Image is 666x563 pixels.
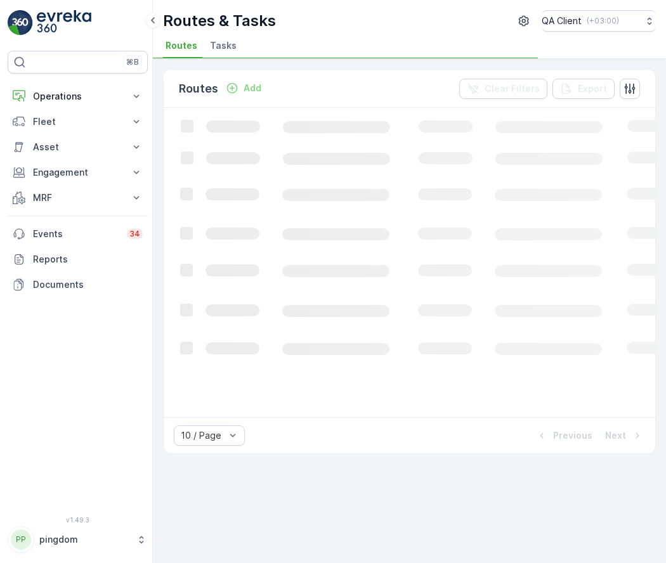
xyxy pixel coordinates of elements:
p: Routes & Tasks [163,11,276,31]
img: logo [8,10,33,36]
p: ( +03:00 ) [587,16,619,26]
a: Documents [8,272,148,297]
span: Tasks [210,39,237,52]
button: MRF [8,185,148,210]
p: Fleet [33,115,122,128]
img: logo_light-DOdMpM7g.png [37,10,91,36]
p: pingdom [39,533,130,546]
button: Operations [8,84,148,109]
p: ⌘B [126,57,139,67]
button: Previous [534,428,594,443]
p: Clear Filters [485,82,540,95]
button: Next [604,428,645,443]
p: Export [578,82,607,95]
p: Documents [33,278,143,291]
p: Operations [33,90,122,103]
button: Add [221,81,266,96]
p: Routes [179,80,218,98]
button: Asset [8,134,148,160]
button: QA Client(+03:00) [542,10,656,32]
p: Asset [33,141,122,153]
button: PPpingdom [8,526,148,553]
span: v 1.49.3 [8,516,148,524]
p: Add [244,82,261,94]
p: Engagement [33,166,122,179]
button: Engagement [8,160,148,185]
p: Reports [33,253,143,266]
p: QA Client [542,15,582,27]
span: Routes [166,39,197,52]
div: PP [11,529,31,550]
p: Events [33,228,119,240]
a: Events34 [8,221,148,247]
a: Reports [8,247,148,272]
button: Clear Filters [459,79,547,99]
p: Previous [553,429,592,442]
p: MRF [33,191,122,204]
p: 34 [129,229,140,239]
p: Next [605,429,626,442]
button: Fleet [8,109,148,134]
button: Export [552,79,615,99]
